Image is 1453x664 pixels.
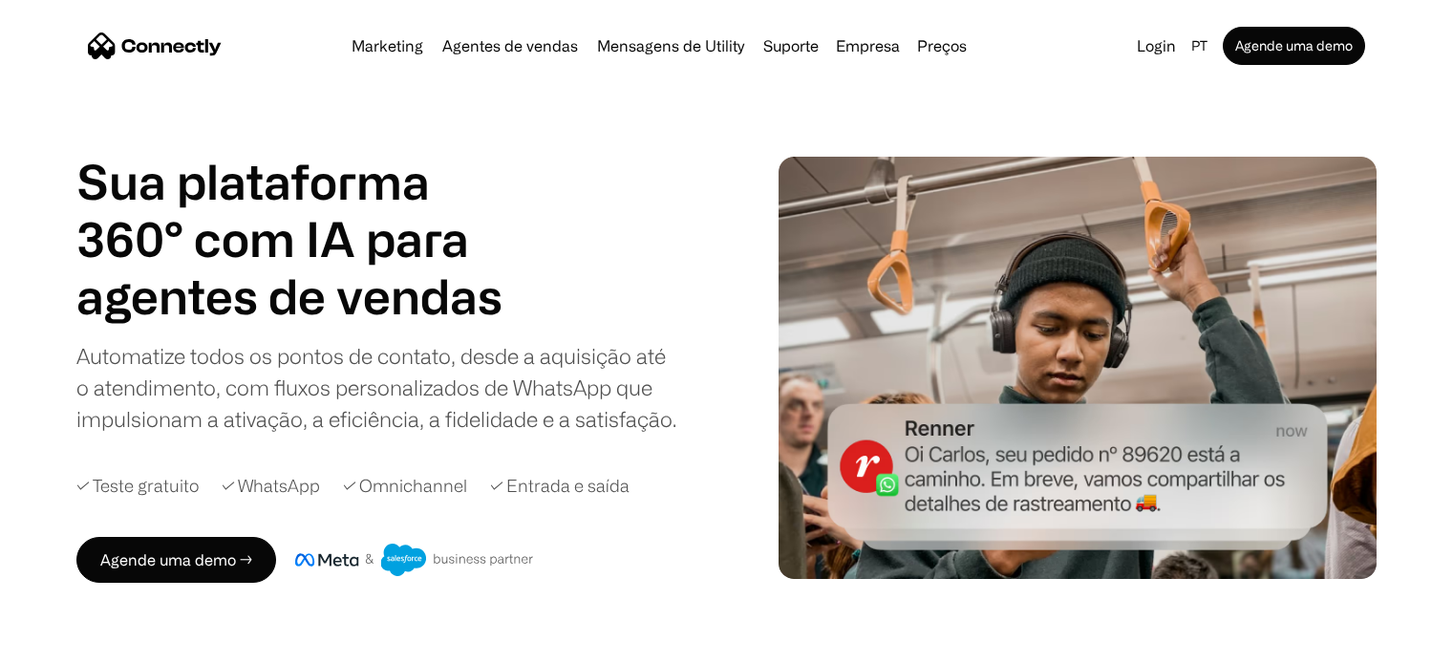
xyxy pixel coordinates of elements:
div: ✓ Entrada e saída [490,473,630,499]
a: Preços [909,38,974,54]
div: ✓ Omnichannel [343,473,467,499]
ul: Language list [38,631,115,657]
div: pt [1184,32,1219,59]
div: pt [1191,32,1207,59]
div: Automatize todos os pontos de contato, desde a aquisição até o atendimento, com fluxos personaliz... [76,340,678,435]
img: Meta e crachá de parceiro de negócios do Salesforce. [295,544,534,576]
a: home [88,32,222,60]
a: Agende uma demo → [76,537,276,583]
a: Login [1129,32,1184,59]
aside: Language selected: Português (Brasil) [19,629,115,657]
div: carousel [76,268,516,325]
a: Marketing [344,38,431,54]
div: Empresa [836,32,900,59]
a: Suporte [756,38,826,54]
div: 1 of 4 [76,268,516,325]
h1: agentes de vendas [76,268,516,325]
a: Mensagens de Utility [589,38,752,54]
div: Empresa [830,32,906,59]
div: ✓ Teste gratuito [76,473,199,499]
h1: Sua plataforma 360° com IA para [76,153,516,268]
a: Agentes de vendas [435,38,586,54]
div: ✓ WhatsApp [222,473,320,499]
a: Agende uma demo [1223,27,1365,65]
